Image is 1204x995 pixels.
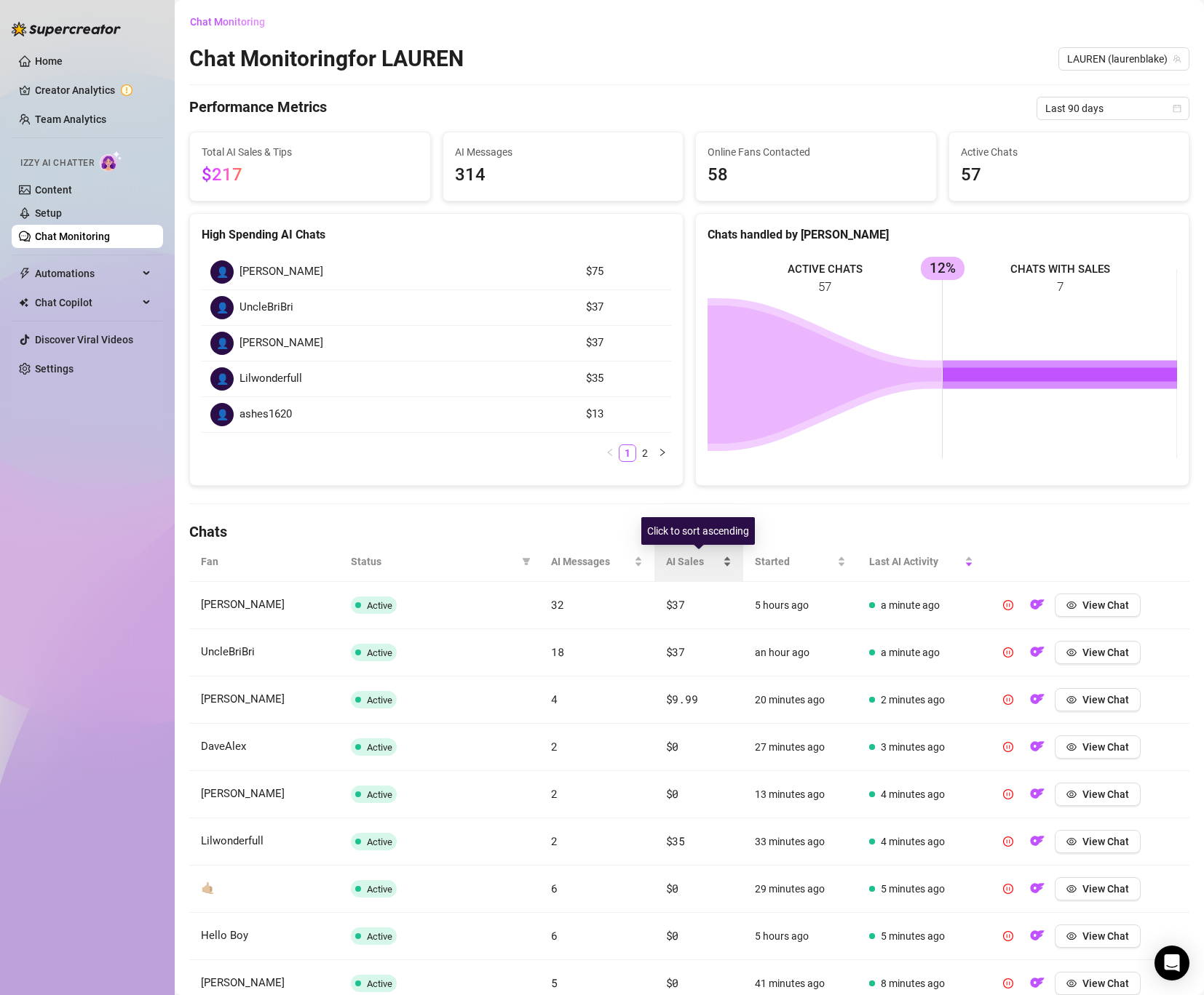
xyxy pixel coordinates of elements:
[1030,644,1045,659] img: OF
[1030,597,1045,612] img: OF
[1067,48,1181,70] span: ️‍LAUREN (laurenblake)
[708,161,924,189] span: 58
[19,297,28,308] img: Chat Copilot
[1003,789,1013,799] span: pause-circle
[1026,886,1049,898] a: OF
[190,16,265,28] span: Chat Monitoring
[1030,928,1045,943] img: OF
[1026,980,1049,992] a: OF
[1003,931,1013,941] span: pause-circle
[1082,647,1129,658] span: View Chat
[189,97,327,120] h4: Performance Metrics
[1026,735,1049,759] button: OF
[1066,742,1077,752] span: eye
[351,554,516,570] span: Status
[637,445,653,461] a: 2
[239,335,323,352] span: [PERSON_NAME]
[666,881,678,895] span: $0
[35,262,138,285] span: Automations
[201,645,255,658] span: UncleBriBri
[551,928,558,943] span: 6
[666,554,720,570] span: AI Sales
[586,406,662,423] article: $13
[1026,933,1049,945] a: OF
[239,299,293,316] span: UncleBriBri
[743,818,858,866] td: 33 minutes ago
[35,231,110,242] a: Chat Monitoring
[1066,978,1077,988] span: eye
[1026,783,1049,806] button: OF
[210,403,234,426] div: 👤
[601,444,619,462] button: left
[1082,599,1129,611] span: View Chat
[35,291,138,314] span: Chat Copilot
[1030,834,1045,848] img: OF
[881,694,945,706] span: 2 minutes ago
[586,370,662,388] article: $35
[881,978,945,989] span: 8 minutes ago
[1082,694,1129,706] span: View Chat
[35,79,151,102] a: Creator Analytics exclamation-circle
[1026,697,1049,708] a: OF
[666,975,678,990] span: $0
[619,445,635,461] a: 1
[189,45,464,73] h2: Chat Monitoring for ️‍LAUREN
[1055,688,1141,711] button: View Chat
[743,676,858,724] td: 20 minutes ago
[1082,788,1129,800] span: View Chat
[641,517,755,545] div: Click to sort ascending
[202,144,419,160] span: Total AI Sales & Tips
[202,225,671,244] div: High Spending AI Chats
[367,978,392,989] span: Active
[654,444,671,462] li: Next Page
[367,836,392,847] span: Active
[19,268,31,279] span: thunderbolt
[551,975,558,990] span: 5
[601,444,619,462] li: Previous Page
[743,866,858,913] td: 29 minutes ago
[1026,688,1049,711] button: OF
[586,335,662,352] article: $37
[1066,600,1077,610] span: eye
[1030,739,1045,754] img: OF
[1026,594,1049,617] button: OF
[367,789,392,800] span: Active
[239,263,323,281] span: [PERSON_NAME]
[1026,972,1049,995] button: OF
[1003,884,1013,894] span: pause-circle
[658,448,667,457] span: right
[1003,695,1013,705] span: pause-circle
[551,881,558,895] span: 6
[201,882,215,895] span: 🤙🏼
[1082,836,1129,847] span: View Chat
[586,299,662,316] article: $37
[743,771,858,818] td: 13 minutes ago
[1082,883,1129,895] span: View Chat
[881,647,940,658] span: a minute ago
[35,184,72,196] a: Content
[100,151,122,172] img: AI Chatter
[1026,924,1049,948] button: OF
[1055,641,1141,664] button: View Chat
[35,55,63,67] a: Home
[743,629,858,676] td: an hour ago
[1082,930,1129,942] span: View Chat
[961,144,1178,160] span: Active Chats
[201,787,285,800] span: [PERSON_NAME]
[551,786,558,801] span: 2
[858,542,985,582] th: Last AI Activity
[551,692,558,706] span: 4
[201,692,285,706] span: [PERSON_NAME]
[35,334,133,345] a: Discover Viral Videos
[1026,791,1049,803] a: OF
[455,144,672,160] span: AI Messages
[1173,104,1181,113] span: calendar
[654,444,671,462] button: right
[551,554,631,570] span: AI Messages
[210,367,234,391] div: 👤
[881,599,940,611] span: a minute ago
[1030,786,1045,801] img: OF
[1066,695,1077,705] span: eye
[708,144,924,160] span: Online Fans Contacted
[1066,647,1077,658] span: eye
